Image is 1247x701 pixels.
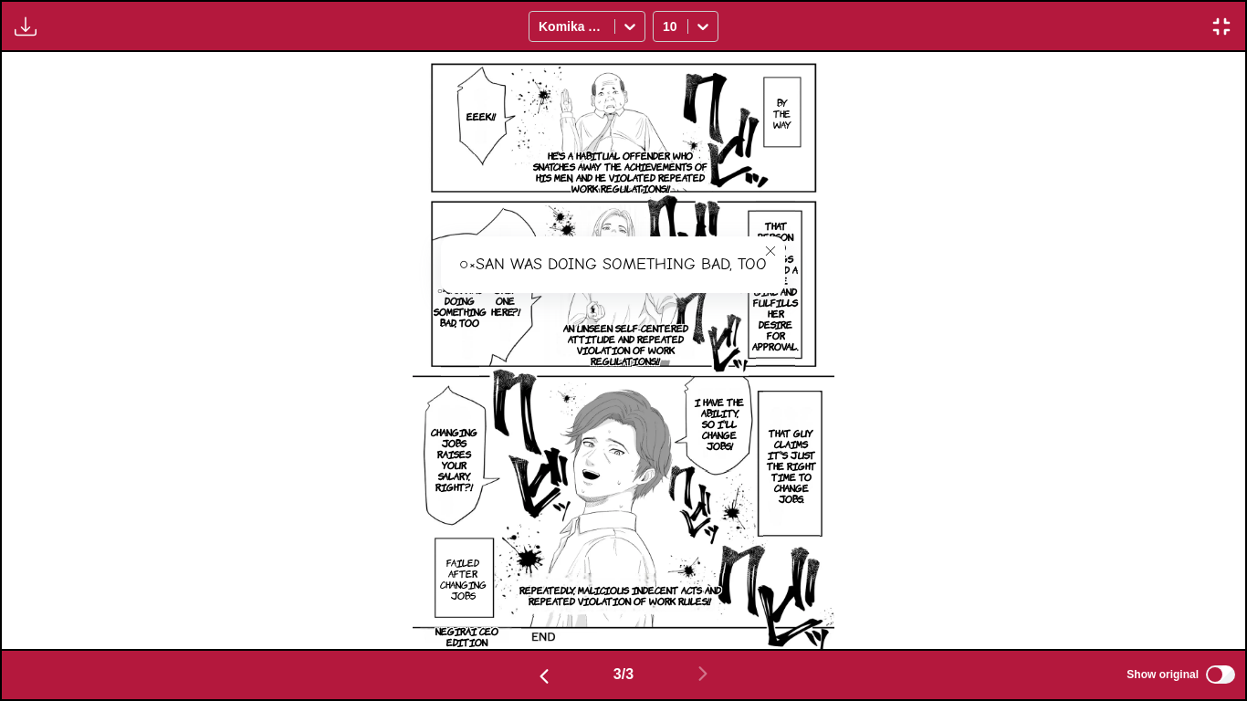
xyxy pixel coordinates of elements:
[613,666,634,683] span: 3 / 3
[413,52,834,648] img: Manga Panel
[526,146,715,197] p: He's a habitual offender who snatches away the achievements of his men, and he violated repeated ...
[436,553,490,604] p: Failed after changing jobs
[756,236,785,266] button: close-tooltip
[1126,668,1199,681] span: Show original
[749,216,802,355] p: That person who brings around a cute girl and fulfills her desire for approval.
[691,392,749,455] p: I have the ability, so i'll change jobs!
[15,16,37,37] img: Download translated images
[770,93,795,133] p: By the way
[763,424,820,507] p: That guy claims it's just the right time to change jobs.
[430,280,490,331] p: ○×san was doing something bad, too
[463,107,499,125] p: Eeek!!
[1206,665,1235,684] input: Show original
[413,622,521,651] p: Negirai CEO Edition
[497,581,743,610] p: Repeatedly, malicious indecent acts and repeated violation of work rules!!
[441,236,785,293] div: ○×san was doing something bad, too
[537,319,714,370] p: An unseen self-centered attitude and repeated violation of work regulations!!
[533,665,555,687] img: Previous page
[427,423,481,496] p: Changing jobs raises your salary, right?!
[692,663,714,685] img: Next page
